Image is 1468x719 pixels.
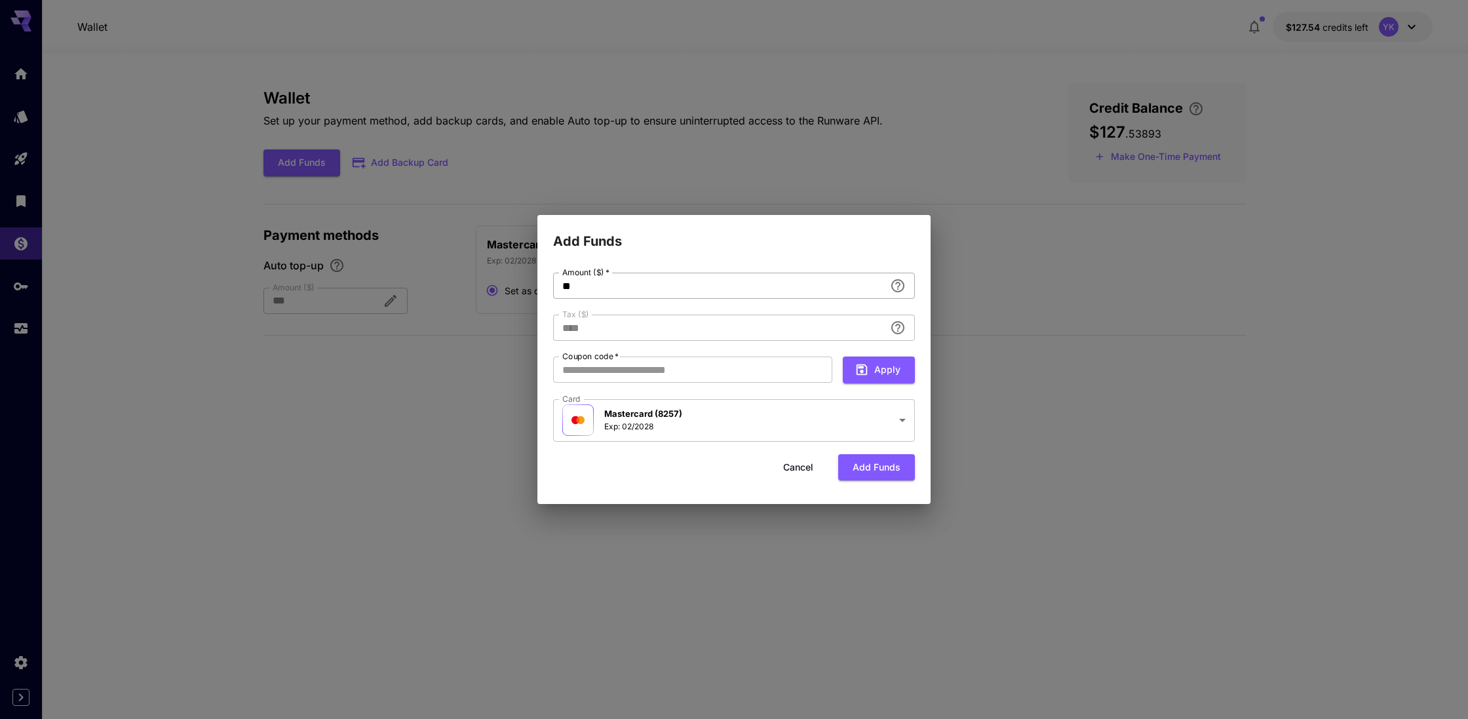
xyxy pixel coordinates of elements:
label: Coupon code [562,351,619,362]
label: Tax ($) [562,309,589,320]
label: Amount ($) [562,267,609,278]
p: Exp: 02/2028 [604,421,682,433]
label: Card [562,393,581,404]
button: Apply [843,357,915,383]
button: Cancel [769,454,828,481]
h2: Add Funds [537,215,931,252]
p: Mastercard (8257) [604,408,682,421]
button: Add funds [838,454,915,481]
